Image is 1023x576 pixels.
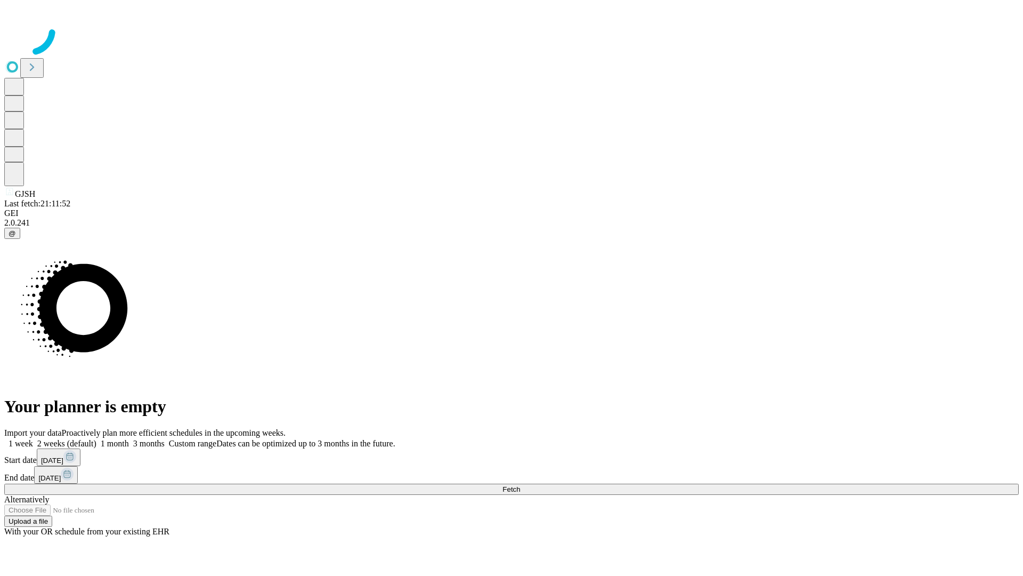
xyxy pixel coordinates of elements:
[4,495,49,504] span: Alternatively
[4,209,1019,218] div: GEI
[4,449,1019,466] div: Start date
[4,484,1019,495] button: Fetch
[37,449,80,466] button: [DATE]
[4,218,1019,228] div: 2.0.241
[34,466,78,484] button: [DATE]
[62,428,286,437] span: Proactively plan more efficient schedules in the upcoming weeks.
[101,439,129,448] span: 1 month
[15,189,35,198] span: GJSH
[4,228,20,239] button: @
[216,439,395,448] span: Dates can be optimized up to 3 months in the future.
[4,527,169,536] span: With your OR schedule from your existing EHR
[169,439,216,448] span: Custom range
[4,516,52,527] button: Upload a file
[37,439,96,448] span: 2 weeks (default)
[4,397,1019,417] h1: Your planner is empty
[4,428,62,437] span: Import your data
[133,439,165,448] span: 3 months
[9,229,16,237] span: @
[9,439,33,448] span: 1 week
[41,457,63,465] span: [DATE]
[4,466,1019,484] div: End date
[4,199,70,208] span: Last fetch: 21:11:52
[38,474,61,482] span: [DATE]
[502,485,520,493] span: Fetch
